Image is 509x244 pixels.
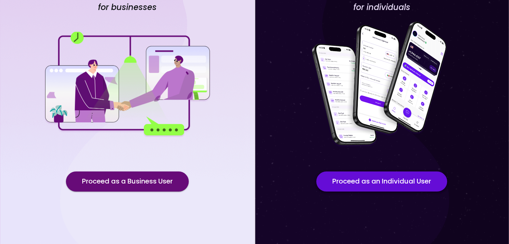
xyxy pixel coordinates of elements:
h4: for individuals [353,2,410,12]
img: for individuals [298,18,465,151]
button: Proceed as a Business User [66,171,189,192]
img: for businesses [44,32,211,137]
button: Proceed as an Individual User [316,171,447,192]
h4: for businesses [98,2,157,12]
